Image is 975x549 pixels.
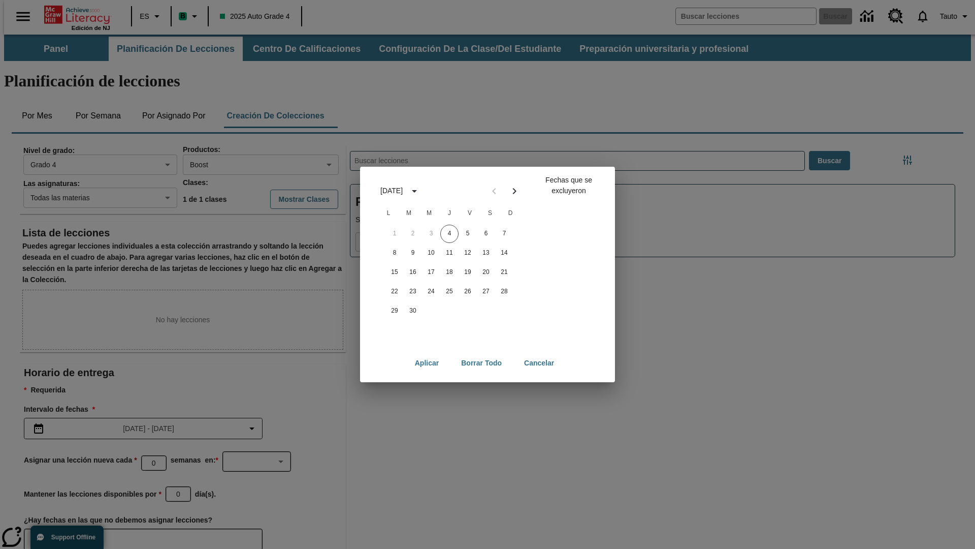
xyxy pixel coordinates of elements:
[404,263,422,282] button: 16
[495,225,513,243] button: 7
[531,175,607,196] p: Fechas que se excluyeron
[404,244,422,262] button: 9
[404,283,422,301] button: 23
[400,203,418,224] span: martes
[422,263,440,282] button: 17
[406,182,423,200] button: calendar view is open, switch to year view
[495,283,513,301] button: 28
[495,244,513,262] button: 14
[385,302,404,320] button: 29
[477,283,495,301] button: 27
[422,283,440,301] button: 24
[459,283,477,301] button: 26
[380,186,403,196] div: [DATE]
[440,203,459,224] span: jueves
[440,225,459,243] button: 4
[477,244,495,262] button: 13
[404,302,422,320] button: 30
[481,203,499,224] span: sábado
[385,244,404,262] button: 8
[420,203,438,224] span: miércoles
[385,283,404,301] button: 22
[379,203,398,224] span: lunes
[453,354,510,373] button: Borrar todo
[459,225,477,243] button: 5
[440,263,459,282] button: 18
[504,181,525,201] button: Next month
[501,203,519,224] span: domingo
[516,354,562,373] button: Cancelar
[477,263,495,282] button: 20
[459,244,477,262] button: 12
[461,203,479,224] span: viernes
[495,263,513,282] button: 21
[440,283,459,301] button: 25
[459,263,477,282] button: 19
[422,244,440,262] button: 10
[477,225,495,243] button: 6
[385,263,404,282] button: 15
[407,354,447,373] button: Aplicar
[440,244,459,262] button: 11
